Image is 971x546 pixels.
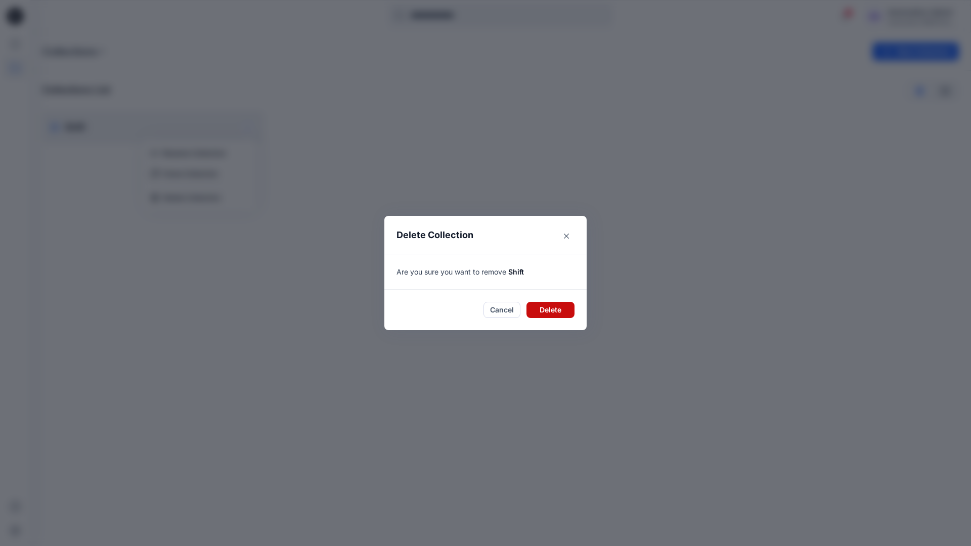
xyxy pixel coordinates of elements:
span: Shift [508,267,524,276]
button: Close [558,228,575,244]
button: Delete [526,302,575,318]
p: Are you sure you want to remove [396,266,575,277]
header: Delete Collection [384,216,587,254]
button: Cancel [483,302,520,318]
